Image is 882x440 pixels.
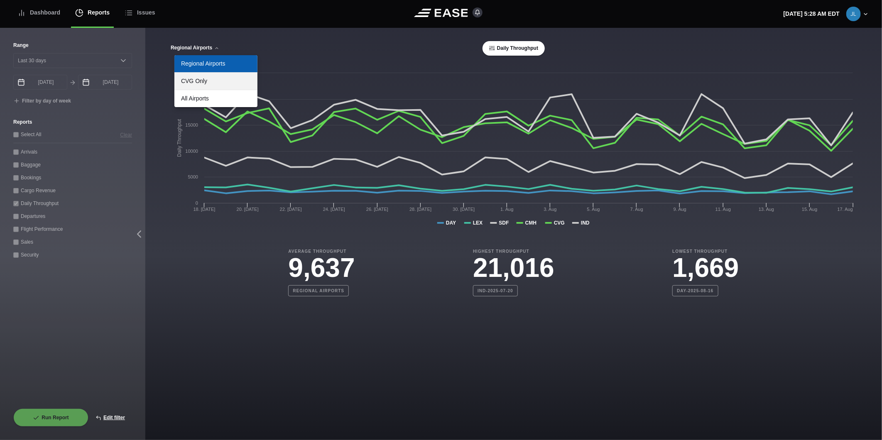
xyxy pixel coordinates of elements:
tspan: 5. Aug [587,207,600,212]
img: 53f407fb3ff95c172032ba983d01de88 [846,7,861,21]
tspan: 1. Aug [500,207,513,212]
h3: 21,016 [473,254,554,281]
text: 10000 [185,149,198,154]
h3: 1,669 [672,254,739,281]
b: IND-2025-07-20 [473,285,518,296]
h3: 9,637 [288,254,355,281]
tspan: SDF [499,220,509,226]
button: Edit filter [88,408,132,427]
tspan: LEX [473,220,483,226]
a: Regional Airports [174,55,257,72]
tspan: 13. Aug [759,207,774,212]
tspan: 26. [DATE] [366,207,388,212]
b: Average Throughput [288,248,355,254]
label: Reports [13,118,132,126]
b: Highest Throughput [473,248,554,254]
tspan: 7. Aug [630,207,643,212]
tspan: 22. [DATE] [280,207,302,212]
tspan: CMH [525,220,537,226]
tspan: DAY [446,220,456,226]
text: 0 [196,200,198,205]
button: Clear [120,130,132,139]
b: Regional Airports [288,285,349,296]
b: DAY-2025-08-16 [672,285,718,296]
tspan: 24. [DATE] [323,207,345,212]
tspan: 11. Aug [715,207,731,212]
input: mm/dd/yyyy [78,75,132,90]
tspan: 18. [DATE] [194,207,216,212]
tspan: 20. [DATE] [237,207,259,212]
p: [DATE] 5:28 AM EDT [784,10,840,18]
tspan: 28. [DATE] [409,207,431,212]
b: Lowest Throughput [672,248,739,254]
button: Filter by day of week [13,98,71,105]
label: Range [13,42,132,49]
input: mm/dd/yyyy [13,75,67,90]
tspan: 3. Aug [544,207,556,212]
tspan: CVG [554,220,565,226]
button: Regional Airports [170,45,220,51]
tspan: 17. Aug [838,207,853,212]
text: 5000 [188,174,198,179]
tspan: 15. Aug [802,207,817,212]
text: 15000 [185,122,198,127]
tspan: 9. Aug [674,207,686,212]
button: Daily Throughput [483,41,545,56]
a: CVG Only [174,73,257,90]
tspan: Daily Throughput [176,119,182,157]
tspan: 30. [DATE] [453,207,475,212]
a: All Airports [174,90,257,107]
tspan: IND [581,220,590,226]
